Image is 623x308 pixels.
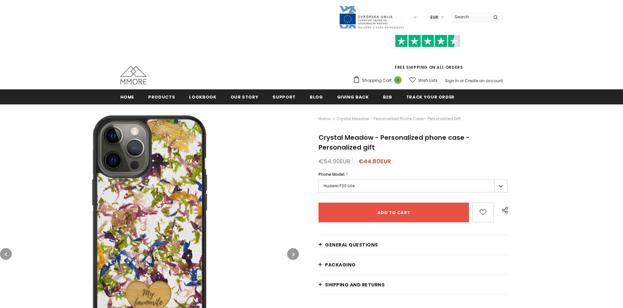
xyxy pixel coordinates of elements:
[353,47,503,64] iframe: Customer reviews powered by Trustpilot
[325,242,378,248] span: General Questions
[319,133,470,152] span: Crystal Meadow - Personalized phone case - Personalized gift
[325,262,356,268] span: PACKAGING
[394,76,402,84] span: 0
[383,94,392,100] span: B2B
[465,78,503,83] a: Create an account
[319,203,469,222] input: Add to cart
[445,78,459,83] a: Sign In
[319,172,344,177] span: Phone Model
[383,89,392,104] a: B2B
[353,38,503,70] span: FREE SHIPPING ON ALL ORDERS
[189,89,216,104] a: Lookbook
[418,77,438,84] span: Wish Lists
[319,275,508,295] a: Shipping and returns
[319,255,508,275] a: PACKAGING
[148,94,175,100] span: Products
[148,89,175,104] a: Products
[409,75,438,86] a: Wish Lists
[406,94,455,100] span: Track your order
[319,235,508,255] a: General Questions
[430,14,438,21] span: EUR
[310,94,323,100] span: Blog
[337,115,461,123] span: Crystal Meadow - Personalized phone case - Personalized gift
[362,77,391,84] span: Shopping Cart
[189,94,216,100] span: Lookbook
[460,78,464,83] span: or
[395,35,460,47] img: Trust Pilot Stars
[231,94,259,100] span: Our Story
[406,89,455,104] a: Track your order
[310,89,323,104] a: Blog
[120,66,147,84] img: MMORE Cases
[319,115,330,123] a: Home
[358,157,391,165] span: €44.80EUR
[319,180,508,192] label: Huawei P20 Lite
[339,5,404,29] img: Javni Razpis
[231,89,259,104] a: Our Story
[325,281,385,288] span: Shipping and returns
[319,157,350,165] span: €54.90EUR
[339,14,404,20] a: Javni Razpis
[451,12,488,22] input: Search Site
[120,89,134,104] a: Home
[337,89,369,104] a: Giving back
[272,94,296,100] span: support
[353,76,405,85] a: Shopping Cart 0
[120,94,134,100] span: Home
[272,89,296,104] a: support
[337,94,369,100] span: Giving back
